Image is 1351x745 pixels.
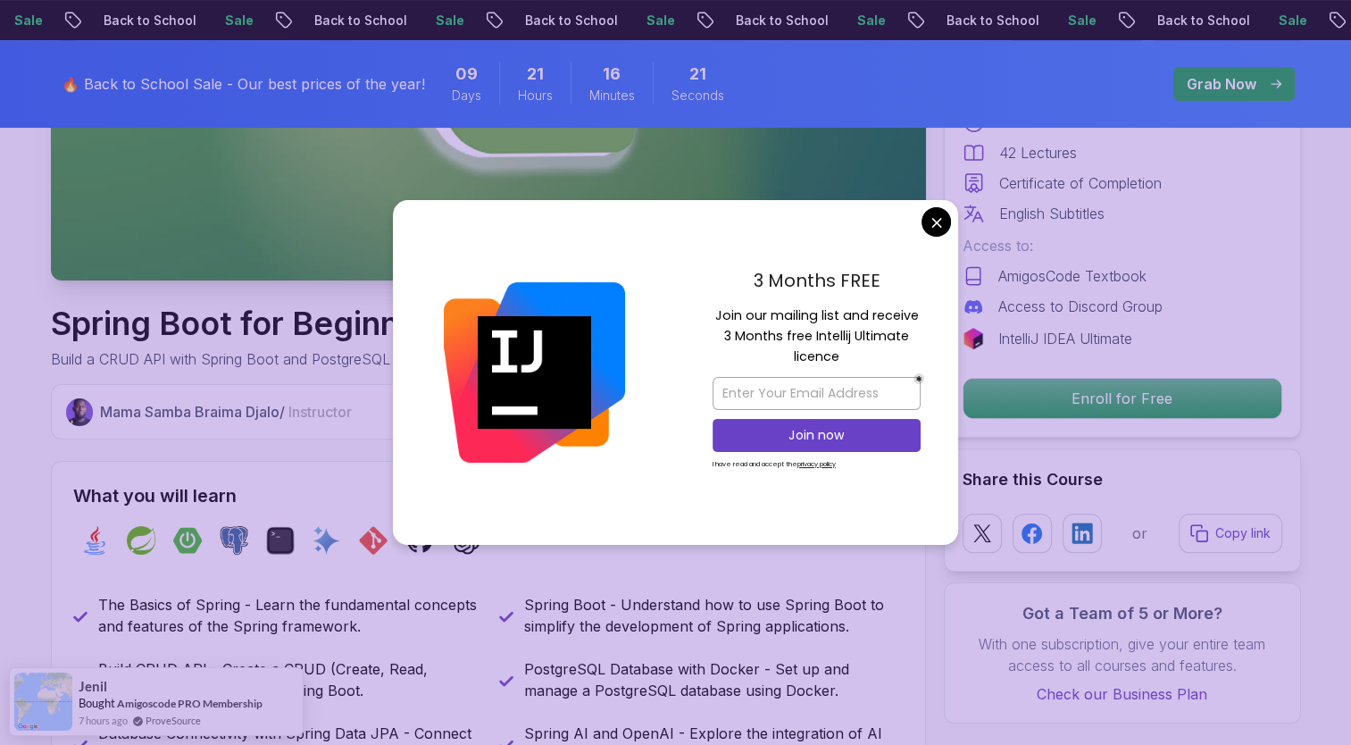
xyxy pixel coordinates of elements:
p: Build CRUD API - Create a CRUD (Create, Read, Update, Delete) API using Spring Boot. [98,658,478,701]
img: java logo [80,526,109,555]
h1: Spring Boot for Beginners [51,306,695,341]
p: Copy link [1215,524,1271,542]
span: Jenil [79,679,107,694]
p: Build a CRUD API with Spring Boot and PostgreSQL database using Spring Data JPA and Spring AI [51,348,695,370]
span: Instructor [288,403,352,421]
p: Back to School [510,12,631,29]
p: 🔥 Back to School Sale - Our best prices of the year! [62,73,425,95]
p: Sale [210,12,267,29]
a: Amigoscode PRO Membership [117,697,263,710]
p: Back to School [931,12,1053,29]
p: Spring Boot - Understand how to use Spring Boot to simplify the development of Spring applications. [524,594,904,637]
img: jetbrains logo [963,328,984,349]
span: 7 hours ago [79,713,128,728]
p: Sale [631,12,688,29]
p: Back to School [299,12,421,29]
p: or [1132,523,1147,544]
img: postgres logo [220,526,248,555]
button: Copy link [1179,514,1282,553]
p: 42 Lectures [999,142,1077,163]
p: Access to: [963,235,1282,256]
p: Mama Samba Braima Djalo / [100,401,352,423]
img: terminal logo [266,526,295,555]
p: Sale [1263,12,1321,29]
a: Check our Business Plan [963,683,1282,705]
p: Back to School [1142,12,1263,29]
p: Grab Now [1187,73,1256,95]
img: ai logo [313,526,341,555]
img: spring logo [127,526,155,555]
p: Sale [421,12,478,29]
img: git logo [359,526,388,555]
p: AmigosCode Textbook [998,265,1147,287]
p: Certificate of Completion [999,172,1162,194]
span: 16 Minutes [603,62,621,87]
h3: Got a Team of 5 or More? [963,601,1282,626]
p: PostgreSQL Database with Docker - Set up and manage a PostgreSQL database using Docker. [524,658,904,701]
p: Back to School [721,12,842,29]
h2: What you will learn [73,483,904,508]
span: Seconds [671,87,724,105]
img: Nelson Djalo [66,398,94,426]
span: Days [452,87,481,105]
p: Back to School [88,12,210,29]
p: Sale [1053,12,1110,29]
p: Enroll for Free [963,379,1281,418]
button: Enroll for Free [963,378,1282,419]
h2: Share this Course [963,467,1282,492]
span: 9 Days [455,62,478,87]
img: provesource social proof notification image [14,673,72,731]
span: Minutes [589,87,635,105]
p: The Basics of Spring - Learn the fundamental concepts and features of the Spring framework. [98,594,478,637]
a: ProveSource [146,713,201,728]
p: Sale [842,12,899,29]
p: IntelliJ IDEA Ultimate [998,328,1132,349]
span: 21 Hours [527,62,544,87]
img: spring-boot logo [173,526,202,555]
p: Access to Discord Group [998,296,1163,317]
p: With one subscription, give your entire team access to all courses and features. [963,633,1282,676]
p: English Subtitles [999,203,1105,224]
span: Bought [79,696,115,710]
span: Hours [518,87,553,105]
span: 21 Seconds [689,62,706,87]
